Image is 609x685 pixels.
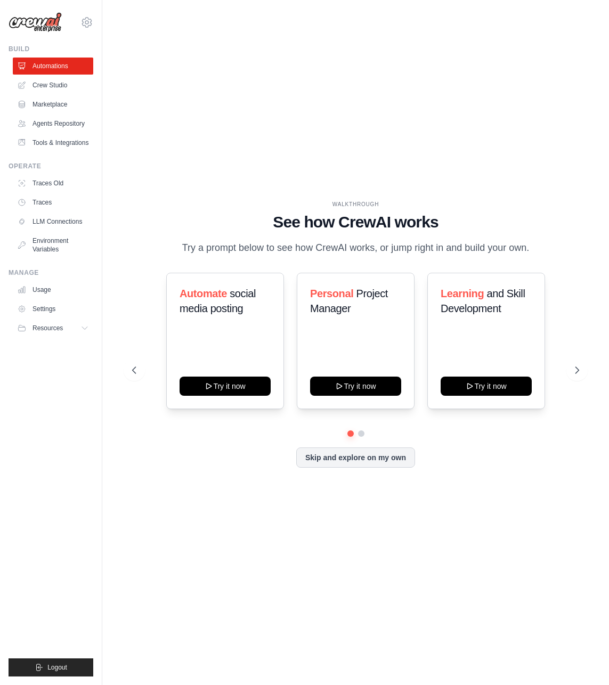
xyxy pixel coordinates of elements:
a: Agents Repository [13,115,93,132]
a: Tools & Integrations [13,134,93,151]
span: Resources [33,324,63,332]
a: Environment Variables [13,232,93,258]
a: Traces Old [13,175,93,192]
div: Operate [9,162,93,170]
button: Try it now [310,377,401,396]
span: Learning [441,288,484,299]
h1: See how CrewAI works [132,213,579,232]
a: Marketplace [13,96,93,113]
a: LLM Connections [13,213,93,230]
span: Project Manager [310,288,388,314]
button: Try it now [180,377,271,396]
button: Logout [9,658,93,676]
img: Logo [9,12,62,32]
button: Resources [13,320,93,337]
a: Automations [13,58,93,75]
a: Settings [13,300,93,317]
a: Traces [13,194,93,211]
p: Try a prompt below to see how CrewAI works, or jump right in and build your own. [177,240,535,256]
button: Skip and explore on my own [296,447,415,468]
span: Personal [310,288,353,299]
a: Crew Studio [13,77,93,94]
button: Try it now [441,377,532,396]
a: Usage [13,281,93,298]
span: Automate [180,288,227,299]
div: Manage [9,268,93,277]
span: Logout [47,663,67,672]
div: Build [9,45,93,53]
div: WALKTHROUGH [132,200,579,208]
